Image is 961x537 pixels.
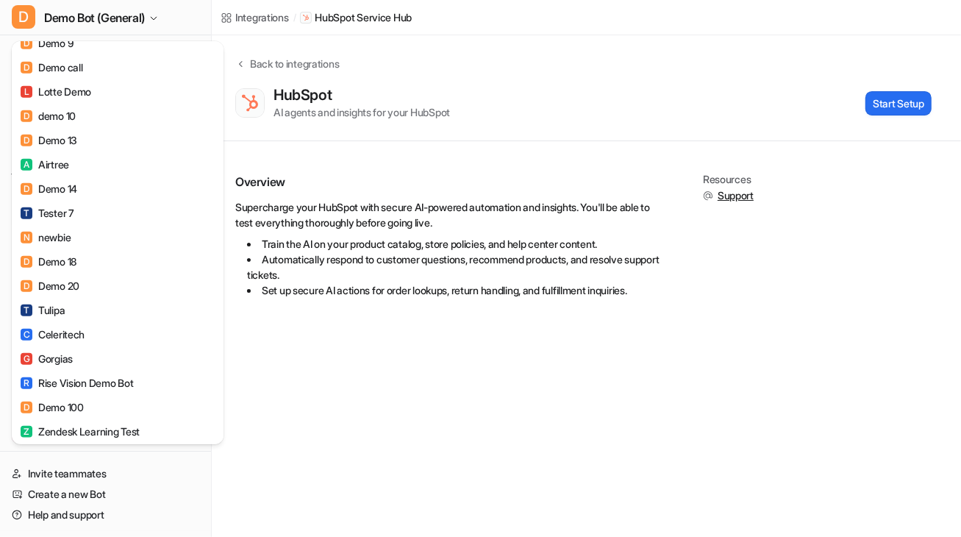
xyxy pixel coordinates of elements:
[21,230,71,245] div: newbie
[21,38,32,49] span: D
[21,327,85,342] div: Celeritech
[21,256,32,268] span: D
[21,302,65,318] div: Tulipa
[21,62,32,74] span: D
[21,84,91,99] div: Lotte Demo
[21,35,73,51] div: Demo 9
[21,351,73,366] div: Gorgias
[21,377,32,389] span: R
[44,7,145,28] span: Demo Bot (General)
[21,132,77,148] div: Demo 13
[21,205,74,221] div: Tester 7
[21,207,32,219] span: T
[21,280,32,292] span: D
[21,108,76,124] div: demo 10
[21,254,76,269] div: Demo 18
[21,278,79,294] div: Demo 20
[21,183,32,195] span: D
[21,353,32,365] span: G
[21,426,32,438] span: Z
[21,60,82,75] div: Demo call
[21,232,32,243] span: N
[21,375,133,391] div: Rise Vision Demo Bot
[12,41,224,444] div: DDemo Bot (General)
[21,402,32,413] span: D
[21,181,77,196] div: Demo 14
[21,135,32,146] span: D
[12,5,35,29] span: D
[21,157,69,172] div: Airtree
[21,159,32,171] span: A
[21,424,140,439] div: Zendesk Learning Test
[21,86,32,98] span: L
[21,399,84,415] div: Demo 100
[21,329,32,341] span: C
[21,110,32,122] span: D
[21,305,32,316] span: T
